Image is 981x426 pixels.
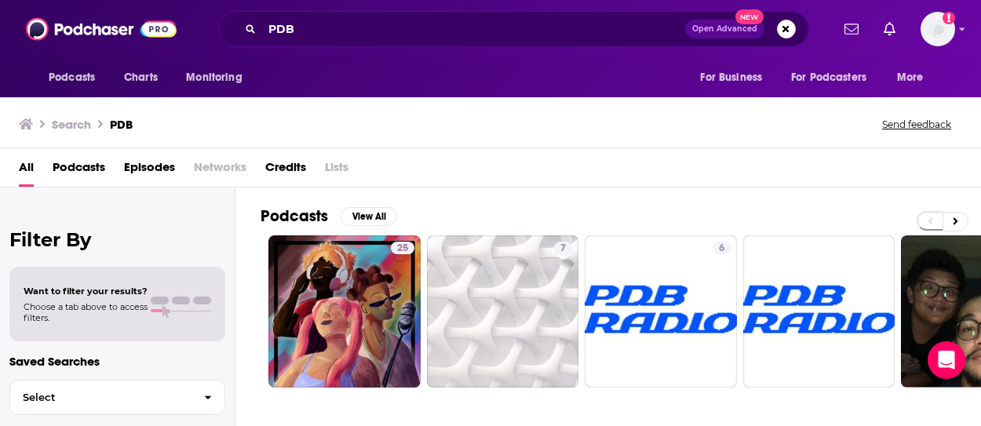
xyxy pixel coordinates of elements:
[52,117,91,132] h3: Search
[877,16,902,42] a: Show notifications dropdown
[585,235,737,388] a: 6
[886,63,943,93] button: open menu
[10,392,191,402] span: Select
[49,67,95,89] span: Podcasts
[19,155,34,187] a: All
[838,16,865,42] a: Show notifications dropdown
[24,301,148,323] span: Choose a tab above to access filters.
[175,63,262,93] button: open menu
[9,354,225,369] p: Saved Searches
[9,228,225,251] h2: Filter By
[53,155,105,187] a: Podcasts
[554,242,572,254] a: 7
[124,155,175,187] a: Episodes
[262,16,685,42] input: Search podcasts, credits, & more...
[325,155,348,187] span: Lists
[719,241,724,257] span: 6
[685,20,764,38] button: Open AdvancedNew
[921,12,955,46] span: Logged in as hannah.bishop
[689,63,782,93] button: open menu
[713,242,731,254] a: 6
[110,117,133,132] h3: PDB
[700,67,762,89] span: For Business
[692,25,757,33] span: Open Advanced
[26,14,177,44] img: Podchaser - Follow, Share and Rate Podcasts
[427,235,579,388] a: 7
[24,286,148,297] span: Want to filter your results?
[194,155,246,187] span: Networks
[397,241,408,257] span: 25
[943,12,955,24] svg: Add a profile image
[921,12,955,46] button: Show profile menu
[735,9,764,24] span: New
[268,235,421,388] a: 25
[38,63,115,93] button: open menu
[9,380,225,415] button: Select
[781,63,889,93] button: open menu
[341,207,397,226] button: View All
[921,12,955,46] img: User Profile
[897,67,924,89] span: More
[928,341,965,379] div: Open Intercom Messenger
[124,67,158,89] span: Charts
[877,118,956,131] button: Send feedback
[186,67,242,89] span: Monitoring
[261,206,397,226] a: PodcastsView All
[219,11,809,47] div: Search podcasts, credits, & more...
[560,241,566,257] span: 7
[265,155,306,187] a: Credits
[791,67,866,89] span: For Podcasters
[391,242,414,254] a: 25
[261,206,328,226] h2: Podcasts
[114,63,167,93] a: Charts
